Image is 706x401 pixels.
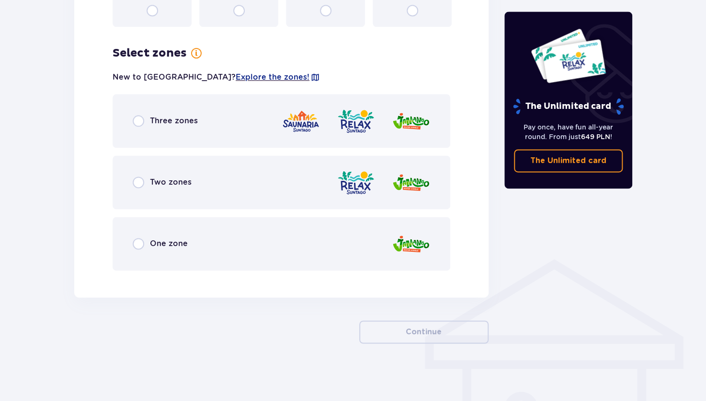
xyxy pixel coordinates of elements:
[514,149,623,172] a: The Unlimited card
[512,98,625,115] p: The Unlimited card
[113,72,320,83] p: New to [GEOGRAPHIC_DATA]?
[581,133,610,141] span: 649 PLN
[514,122,623,142] p: Pay once, have fun all-year round. From just !
[282,107,320,135] img: Saunaria
[113,46,187,60] h3: Select zones
[392,230,430,258] img: Jamango
[150,116,198,126] span: Three zones
[359,320,489,343] button: Continue
[530,28,606,83] img: Two entry cards to Suntago with the word 'UNLIMITED RELAX', featuring a white background with tro...
[236,72,309,83] a: Explore the zones!
[392,169,430,196] img: Jamango
[150,238,188,249] span: One zone
[530,155,606,166] p: The Unlimited card
[150,177,192,188] span: Two zones
[337,169,375,196] img: Relax
[392,107,430,135] img: Jamango
[406,327,442,337] p: Continue
[337,107,375,135] img: Relax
